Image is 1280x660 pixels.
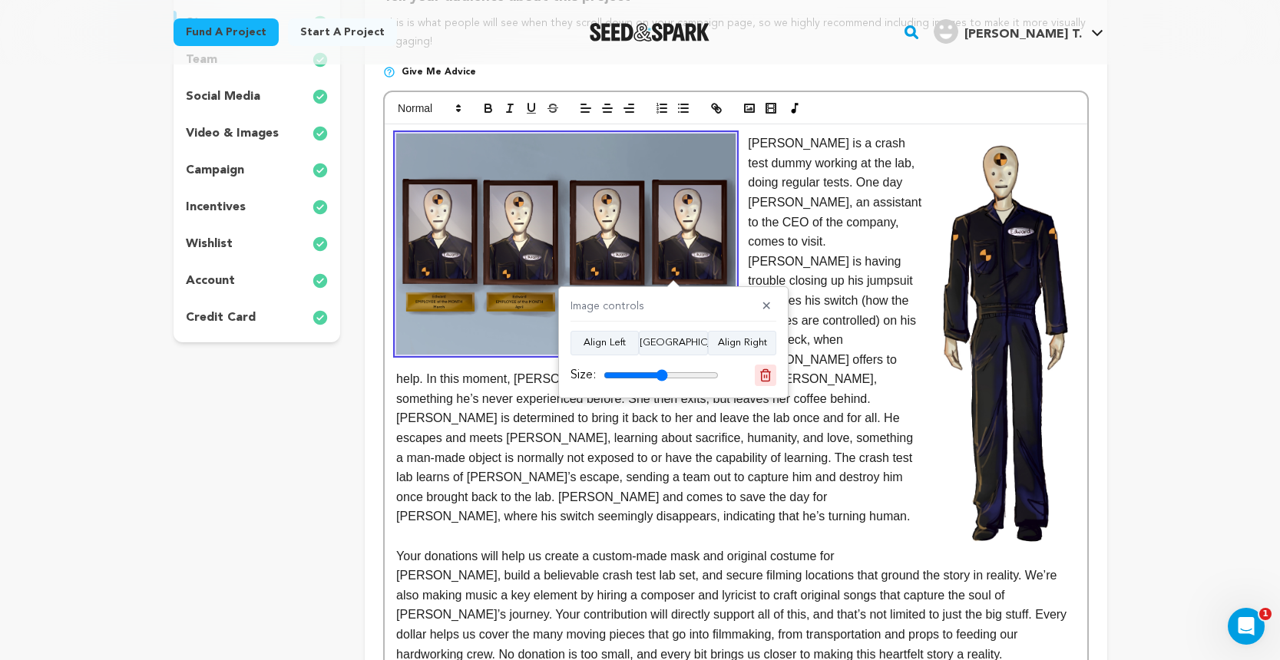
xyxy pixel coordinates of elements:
[186,124,279,143] p: video & images
[186,198,246,216] p: incentives
[174,158,341,183] button: campaign
[313,198,328,216] img: check-circle-full.svg
[396,134,1075,526] p: [PERSON_NAME] is a crash test dummy working at the lab, doing regular tests. One day [PERSON_NAME...
[186,309,256,327] p: credit card
[639,331,708,355] button: [GEOGRAPHIC_DATA]
[396,134,736,355] img: 1755670867-Edward_EotM.jpg
[934,19,1082,44] div: Klapp T.'s Profile
[313,161,328,180] img: check-circle-full.svg
[313,309,328,327] img: check-circle-full.svg
[174,121,341,146] button: video & images
[174,305,341,330] button: credit card
[402,66,476,78] span: Give me advice
[174,269,341,293] button: account
[708,331,776,355] button: Align Right
[186,87,260,106] p: social media
[186,161,244,180] p: campaign
[174,18,279,46] a: Fund a project
[174,195,341,219] button: incentives
[383,66,395,78] img: help-circle.svg
[1228,608,1265,645] iframe: Intercom live chat
[1259,608,1272,620] span: 1
[590,23,710,41] a: Seed&Spark Homepage
[174,84,341,109] button: social media
[931,16,1106,48] span: Klapp T.'s Profile
[313,87,328,106] img: check-circle-full.svg
[590,23,710,41] img: Seed&Spark Logo Dark Mode
[288,18,397,46] a: Start a project
[313,124,328,143] img: check-circle-full.svg
[571,366,596,384] label: Size:
[313,272,328,290] img: check-circle-full.svg
[313,235,328,253] img: check-circle-full.svg
[757,299,776,315] button: ✕
[931,16,1106,44] a: Klapp T.'s Profile
[174,232,341,256] button: wishlist
[571,299,644,315] h4: Image controls
[186,235,233,253] p: wishlist
[934,134,1076,546] img: 1755581125-Edward.jpeg
[186,272,235,290] p: account
[934,19,958,44] img: user.png
[964,28,1082,41] span: [PERSON_NAME] T.
[571,331,639,355] button: Align Left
